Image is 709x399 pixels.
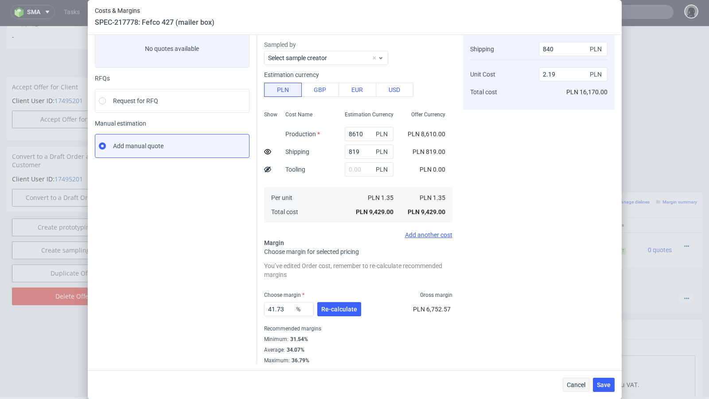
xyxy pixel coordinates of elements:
a: CBUX-1 [279,230,297,236]
span: PLN 9,429.00 [408,208,445,215]
span: Re-calculate [321,306,357,312]
div: Maximum : [264,355,452,364]
span: Dostawa [261,252,279,261]
td: 19,250.00 zł [557,206,608,241]
a: Create sampling offer [12,215,134,233]
td: 7000 [387,206,413,241]
span: Source: [261,230,297,236]
th: Quant. [387,192,413,207]
div: Minimum : [264,334,452,345]
strong: 772822 [225,272,246,280]
input: 0.00 [539,42,608,56]
span: Sent [612,221,626,228]
span: PLN [588,68,606,81]
button: GBP [301,83,339,97]
span: PLN 1.35 [368,194,393,201]
th: Total [557,192,608,207]
span: Choose margin for selected pricing [264,248,359,255]
div: Recommended margins [264,323,452,334]
div: 34.07% [285,346,304,353]
button: Force CRM resync [152,138,243,147]
input: 0.00 [345,162,393,176]
div: RFQs [95,75,249,82]
span: Total cost [470,88,497,96]
div: Accept Offer for Client [7,51,140,71]
td: 1 [387,265,413,287]
input: 0.00 [345,145,393,159]
label: Production [285,130,320,138]
td: Assumed delivery zipcode [152,18,256,41]
td: Reorder [152,99,256,116]
span: Add manual quote [113,142,164,150]
span: Estimation Currency [345,111,393,118]
td: Quote Request ID [152,78,256,99]
button: Cancel [563,378,589,392]
span: Unit Cost [470,71,495,78]
span: Warehousing [261,272,288,280]
th: Dependencies [510,192,557,207]
button: Re-calculate [317,302,361,316]
label: Estimation currency [264,71,319,78]
span: Margin [264,239,284,246]
span: Per unit [271,194,292,201]
strong: 772820 [220,220,241,227]
span: Cost Name [285,111,312,118]
span: Fefco 427 (mailer box) [261,211,323,219]
span: Offer [152,175,166,182]
td: 2.19 zł [413,206,460,241]
span: PLN 8,610.00 [408,130,445,138]
input: Save [366,138,413,147]
small: Add PIM line item [407,173,448,178]
td: 1 [387,248,413,265]
label: Shipping [285,148,309,155]
div: Notes displayed below the Offer [146,294,702,313]
button: Save [593,378,615,392]
span: Request for RFQ [113,96,158,105]
small: Add custom line item [511,173,559,178]
span: Manual estimation [95,120,249,127]
span: PLN 6,752.57 [413,306,451,313]
span: PLN 819.00 [413,148,445,155]
span: Gross margin [420,292,452,299]
div: 31.54% [288,336,308,343]
small: Add line item from VMA [452,173,506,178]
a: 17495201 [55,70,83,79]
span: PLN [588,43,606,55]
small: Add other item [564,173,599,178]
input: 0.00 [345,127,393,141]
div: 36.79% [290,357,309,364]
label: Choose margin [264,292,304,298]
a: Duplicate Offer [12,238,134,256]
span: PLN 16,170.00 [566,88,608,96]
th: Unit Price [413,192,460,207]
img: Hokodo [230,63,237,70]
span: PLN 1.35 [420,194,445,201]
span: Total cost [271,208,298,215]
td: 840.00 zł [413,248,460,265]
span: - [12,6,134,15]
span: PLN [374,128,392,140]
th: ID [216,192,258,207]
input: Delete Offer [12,261,134,279]
span: Dependencies [151,244,179,249]
div: You’ve edited Order cost, remember to re-calculate recommended margins [264,260,452,281]
span: Show [264,111,277,118]
header: SPEC-217778: Fefco 427 (mailer box) [95,18,214,27]
span: PLN [374,146,392,158]
div: Convert to a Draft Order and send to Customer [7,121,140,149]
img: ico-item-custom-a8f9c3db6a5631ce2f509e228e8b95abde266dc4376634de7b166047de09ff05.png [155,213,199,235]
td: 1,540.00 zł [460,265,510,287]
input: 0.00 [264,302,314,316]
label: Sampled by [264,40,452,49]
a: 17495201 [55,149,83,157]
p: Client User ID: [12,149,134,157]
span: Costs & Margins [95,7,214,14]
td: Duplicate of (Offer ID) [152,116,256,137]
div: Add another cost [264,231,452,238]
th: Design [146,192,216,207]
td: Enable flexible payments [152,61,256,78]
a: Create prototyping offer [12,192,134,210]
label: No quotes available [95,30,249,68]
input: Convert to a Draft Order & Send [12,163,134,180]
button: Accept Offer for Client [12,84,134,102]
